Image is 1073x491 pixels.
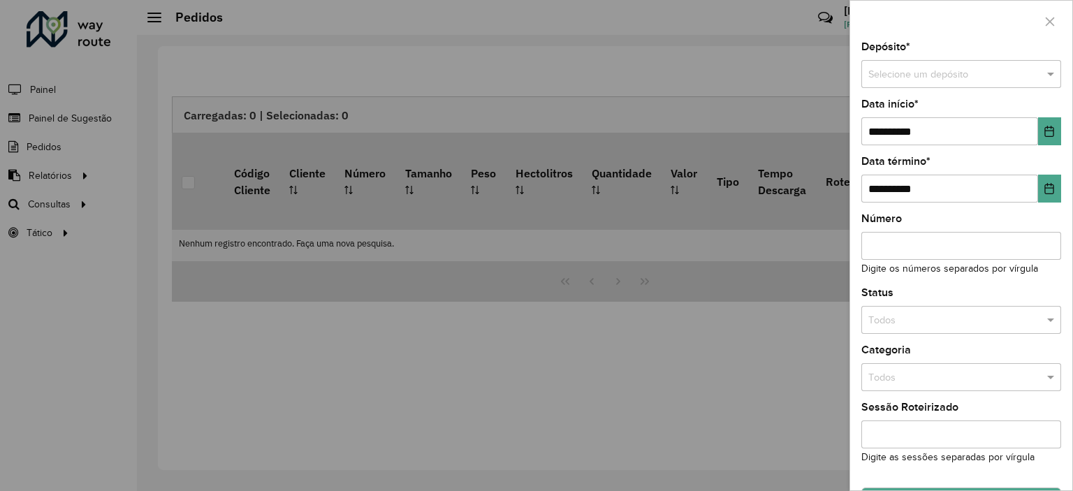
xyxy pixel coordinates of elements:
label: Número [861,210,902,227]
label: Sessão Roteirizado [861,399,958,416]
small: Digite os números separados por vírgula [861,263,1038,274]
label: Data início [861,96,919,112]
label: Depósito [861,38,910,55]
button: Choose Date [1038,175,1061,203]
button: Choose Date [1038,117,1061,145]
small: Digite as sessões separadas por vírgula [861,452,1035,462]
label: Data término [861,153,930,170]
label: Status [861,284,893,301]
label: Categoria [861,342,911,358]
